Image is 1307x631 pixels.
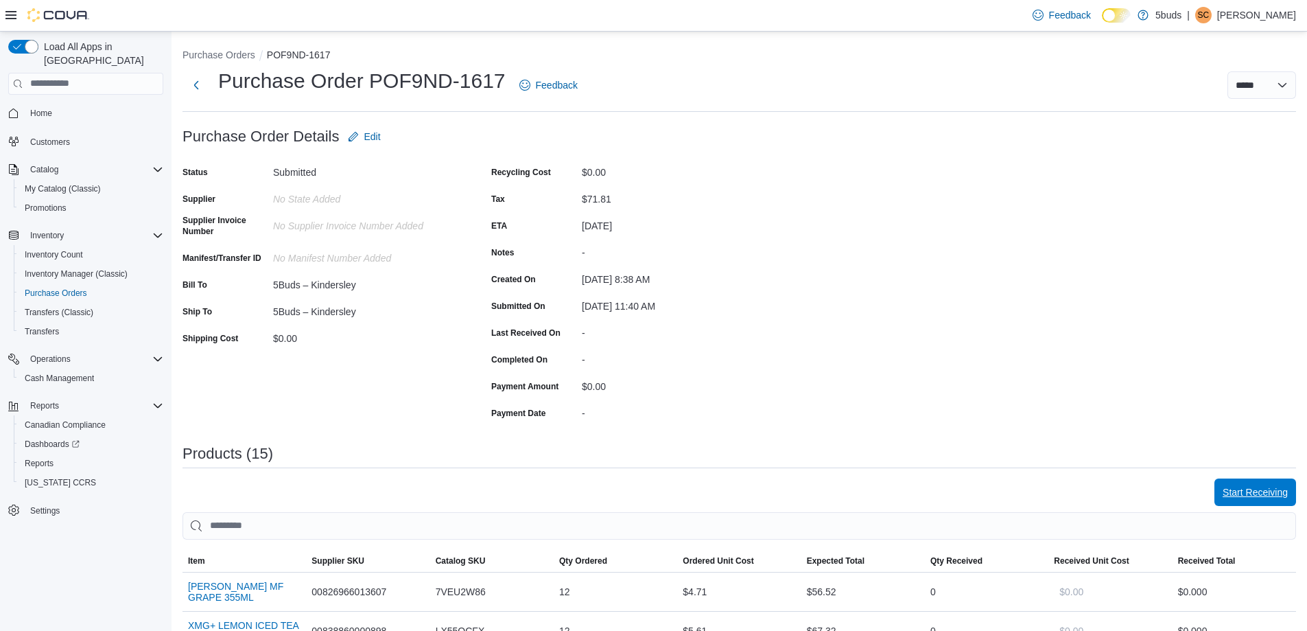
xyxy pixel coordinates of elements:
p: 5buds [1155,7,1181,23]
button: Supplier SKU [306,550,429,572]
button: POF9ND-1617 [267,49,331,60]
a: Settings [25,503,65,519]
button: Qty Ordered [554,550,677,572]
a: My Catalog (Classic) [19,181,106,197]
span: Received Total [1178,555,1236,566]
a: Inventory Manager (Classic) [19,266,133,282]
span: Catalog SKU [436,555,486,566]
p: | [1187,7,1190,23]
label: Completed On [491,354,547,365]
span: Inventory Manager (Classic) [25,268,128,279]
label: Ship To [182,306,212,317]
button: Catalog [25,161,64,178]
span: Qty Ordered [559,555,607,566]
span: Load All Apps in [GEOGRAPHIC_DATA] [38,40,163,67]
span: Purchase Orders [19,285,163,301]
div: No State added [273,188,457,205]
button: Operations [25,351,76,367]
button: Next [182,71,210,99]
span: Feedback [1049,8,1091,22]
button: [US_STATE] CCRS [14,473,169,492]
label: Recycling Cost [491,167,551,178]
span: $0.00 [1059,585,1083,599]
span: Washington CCRS [19,474,163,491]
h1: Purchase Order POF9ND-1617 [218,67,506,95]
span: Catalog [30,164,58,175]
button: Home [3,103,169,123]
label: Notes [491,247,514,258]
label: Submitted On [491,301,545,312]
div: 12 [554,578,677,606]
a: Feedback [1027,1,1096,29]
button: Operations [3,349,169,369]
div: 0 [925,578,1048,606]
span: Transfers (Classic) [19,304,163,321]
button: Catalog SKU [430,550,554,572]
a: Reports [19,455,59,472]
button: Reports [3,396,169,415]
span: Supplier SKU [311,555,364,566]
span: Feedback [536,78,578,92]
button: Transfers (Classic) [14,303,169,322]
a: Transfers [19,323,64,340]
div: [DATE] [582,215,766,231]
button: Inventory [25,227,69,244]
button: Settings [3,501,169,520]
span: Transfers [25,326,59,337]
span: Inventory Count [25,249,83,260]
a: [US_STATE] CCRS [19,474,102,491]
div: - [582,402,766,419]
button: Transfers [14,322,169,341]
a: Feedback [514,71,583,99]
span: Customers [30,137,70,148]
span: SC [1198,7,1210,23]
span: Inventory Count [19,246,163,263]
div: [DATE] 11:40 AM [582,295,766,312]
label: Supplier Invoice Number [182,215,268,237]
button: Expected Total [801,550,925,572]
span: Reports [25,398,163,414]
button: Cash Management [14,369,169,388]
span: Start Receiving [1223,485,1288,499]
button: Received Unit Cost [1048,550,1172,572]
h3: Purchase Order Details [182,128,340,145]
div: - [582,322,766,339]
span: Settings [30,505,60,516]
div: $0.00 [582,376,766,392]
div: - [582,242,766,258]
a: Home [25,105,58,122]
span: My Catalog (Classic) [19,181,163,197]
span: Received Unit Cost [1054,555,1129,566]
button: Customers [3,131,169,151]
button: Item [182,550,306,572]
div: $4.71 [677,578,801,606]
span: Purchase Orders [25,288,87,299]
button: My Catalog (Classic) [14,179,169,198]
span: 00826966013607 [311,584,386,600]
div: $0.00 [273,328,457,344]
a: Canadian Compliance [19,417,111,433]
a: Dashboards [19,436,85,452]
span: My Catalog (Classic) [25,183,101,194]
a: Dashboards [14,435,169,454]
label: Last Received On [491,328,561,339]
button: Received Total [1173,550,1296,572]
span: Dashboards [25,439,80,450]
span: Operations [30,354,71,365]
span: Home [30,108,52,119]
span: Qty Received [930,555,982,566]
div: $56.52 [801,578,925,606]
button: Ordered Unit Cost [677,550,801,572]
div: 5Buds – Kindersley [273,274,457,290]
label: Supplier [182,194,215,205]
button: Inventory Manager (Classic) [14,264,169,284]
div: No Manifest Number added [273,247,457,264]
a: Promotions [19,200,72,216]
button: Purchase Orders [14,284,169,303]
button: $0.00 [1054,578,1089,606]
div: $0.00 [582,161,766,178]
a: Customers [25,134,75,150]
div: $71.81 [582,188,766,205]
span: 7VEU2W86 [436,584,486,600]
span: Canadian Compliance [19,417,163,433]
